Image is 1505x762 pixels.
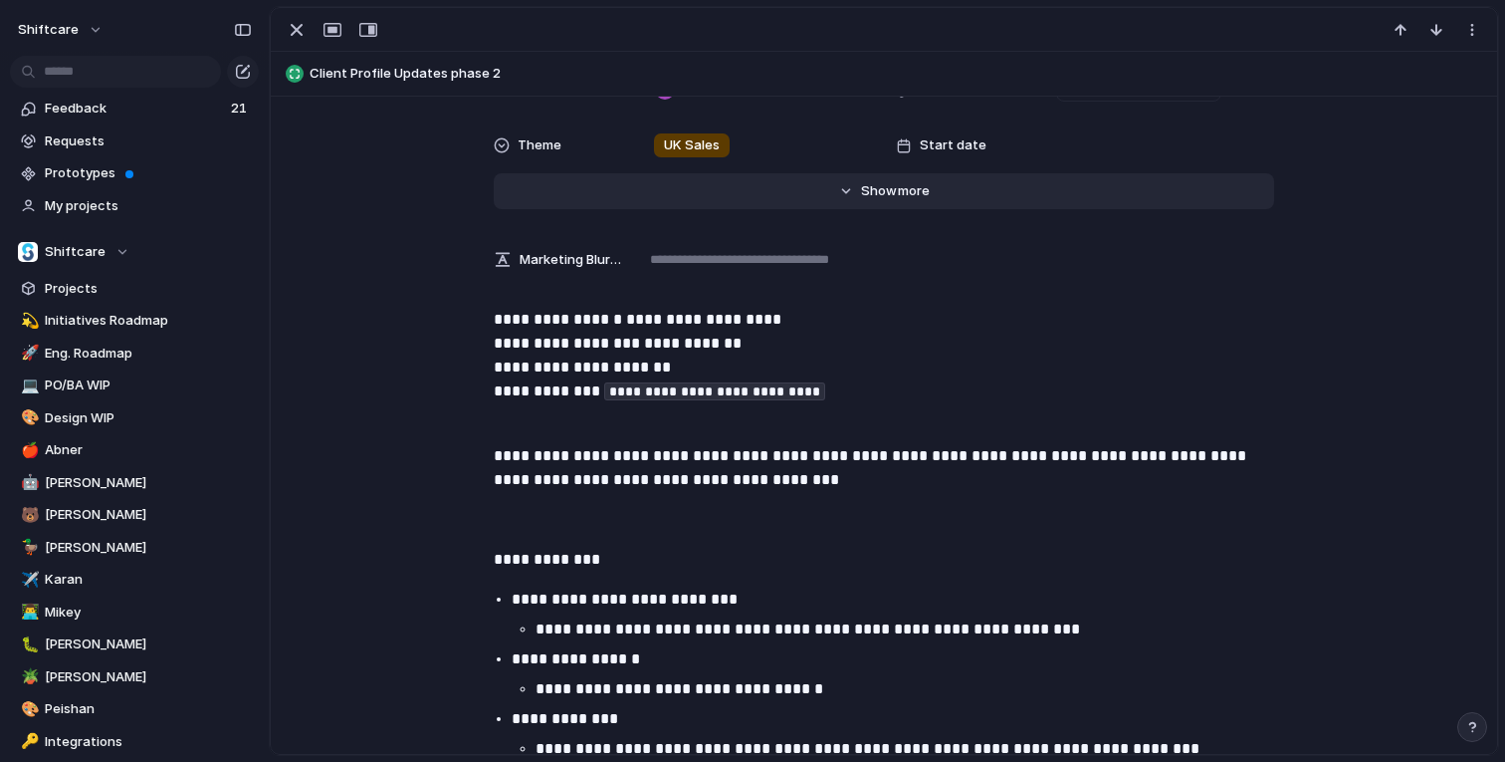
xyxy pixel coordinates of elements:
a: 👨‍💻Mikey [10,598,259,628]
span: Requests [45,131,252,151]
span: Shiftcare [45,242,106,262]
div: 🦆 [21,536,35,559]
span: [PERSON_NAME] [45,635,252,654]
button: 🎨 [18,408,38,428]
span: Abner [45,440,252,460]
span: Projects [45,279,252,299]
a: 🎨Design WIP [10,403,259,433]
span: Show [861,181,897,201]
button: 🎨 [18,699,38,719]
button: 💫 [18,311,38,331]
a: ✈️Karan [10,565,259,595]
div: 💻 [21,375,35,397]
div: 🍎 [21,439,35,462]
span: [PERSON_NAME] [45,538,252,558]
span: Initiatives Roadmap [45,311,252,331]
span: UK Sales [664,135,720,155]
button: 🦆 [18,538,38,558]
button: 🤖 [18,473,38,493]
span: more [898,181,930,201]
div: 🤖 [21,471,35,494]
button: Shiftcare [10,237,259,267]
div: 🎨 [21,406,35,429]
button: 🔑 [18,732,38,752]
span: Eng. Roadmap [45,344,252,364]
a: My projects [10,191,259,221]
span: [PERSON_NAME] [45,667,252,687]
a: 🍎Abner [10,435,259,465]
span: Start date [920,135,986,155]
div: ✈️ [21,569,35,592]
span: [PERSON_NAME] [45,505,252,525]
span: Theme [518,135,561,155]
div: 🔑 [21,730,35,753]
div: 💫 [21,310,35,333]
span: Marketing Blurb (15-20 Words) [520,250,621,270]
a: 💫Initiatives Roadmap [10,306,259,336]
a: 🎨Peishan [10,694,259,724]
a: Prototypes [10,158,259,188]
button: 🍎 [18,440,38,460]
div: 🚀 [21,342,35,365]
span: Feedback [45,99,225,119]
a: 🐛[PERSON_NAME] [10,630,259,659]
a: Projects [10,274,259,304]
button: 🚀 [18,344,38,364]
span: Karan [45,570,252,590]
a: Feedback21 [10,94,259,124]
div: 🐛 [21,634,35,656]
button: Showmore [494,173,1274,209]
span: Peishan [45,699,252,719]
button: 🐻 [18,505,38,525]
a: 💻PO/BA WIP [10,371,259,400]
button: ✈️ [18,570,38,590]
span: [PERSON_NAME] [45,473,252,493]
div: 🐻 [21,504,35,527]
span: PO/BA WIP [45,376,252,395]
span: shiftcare [18,20,79,40]
button: Client Profile Updates phase 2 [280,58,1488,90]
a: 🐻[PERSON_NAME] [10,500,259,530]
div: 🎨 [21,698,35,721]
span: My projects [45,196,252,216]
a: 🚀Eng. Roadmap [10,339,259,369]
span: Client Profile Updates phase 2 [310,64,1488,84]
button: 💻 [18,376,38,395]
div: 🪴 [21,665,35,688]
button: 👨‍💻 [18,603,38,623]
a: 🦆[PERSON_NAME] [10,533,259,563]
span: Integrations [45,732,252,752]
a: 🪴[PERSON_NAME] [10,662,259,692]
span: 21 [231,99,251,119]
a: Requests [10,127,259,156]
span: Mikey [45,603,252,623]
span: Design WIP [45,408,252,428]
span: Prototypes [45,163,252,183]
button: 🐛 [18,635,38,654]
div: 👨‍💻 [21,601,35,624]
button: shiftcare [9,14,113,46]
button: 🪴 [18,667,38,687]
a: 🔑Integrations [10,727,259,757]
a: 🤖[PERSON_NAME] [10,468,259,498]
